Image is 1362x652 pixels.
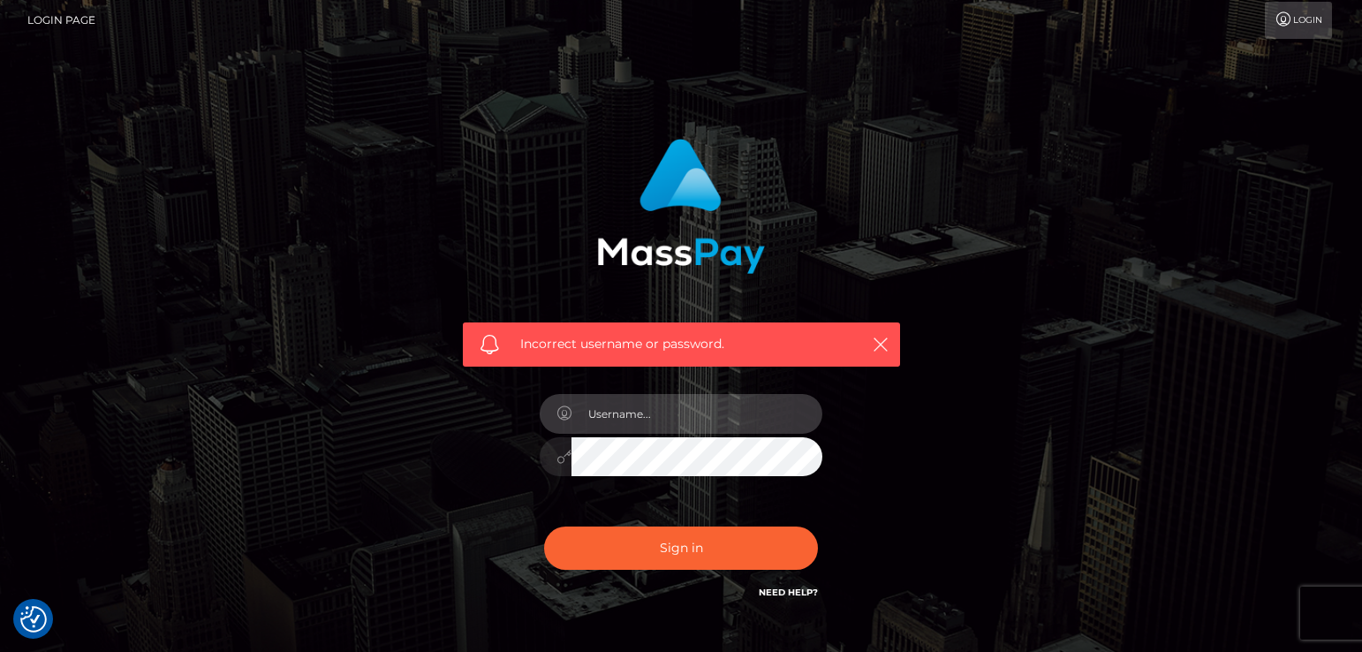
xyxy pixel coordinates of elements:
a: Need Help? [759,587,818,598]
img: MassPay Login [597,139,765,274]
input: Username... [571,394,822,434]
button: Consent Preferences [20,606,47,633]
button: Sign in [544,527,818,570]
a: Login [1265,2,1332,39]
a: Login Page [27,2,95,39]
span: Incorrect username or password. [520,335,843,353]
img: Revisit consent button [20,606,47,633]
